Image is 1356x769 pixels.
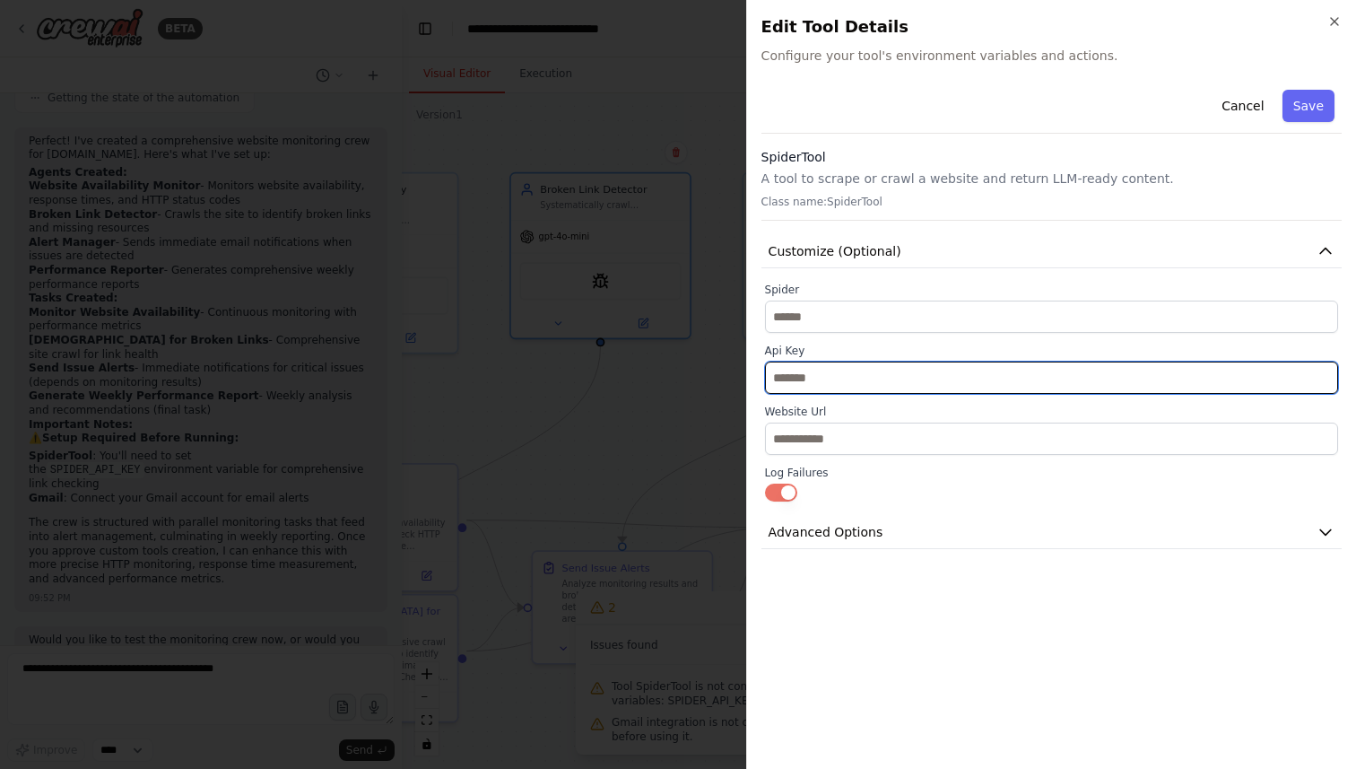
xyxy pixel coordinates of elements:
label: Api Key [765,344,1338,358]
button: Save [1282,90,1334,122]
label: Website Url [765,405,1338,419]
label: Spider [765,283,1338,297]
button: Advanced Options [761,516,1342,549]
button: Customize (Optional) [761,235,1342,268]
button: Cancel [1211,90,1274,122]
h2: Edit Tool Details [761,14,1342,39]
p: Class name: SpiderTool [761,195,1342,209]
span: Configure your tool's environment variables and actions. [761,47,1342,65]
h3: SpiderTool [761,148,1342,166]
label: Log Failures [765,466,1338,480]
span: Advanced Options [769,523,883,541]
p: A tool to scrape or crawl a website and return LLM-ready content. [761,170,1342,188]
span: Customize (Optional) [769,242,901,260]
